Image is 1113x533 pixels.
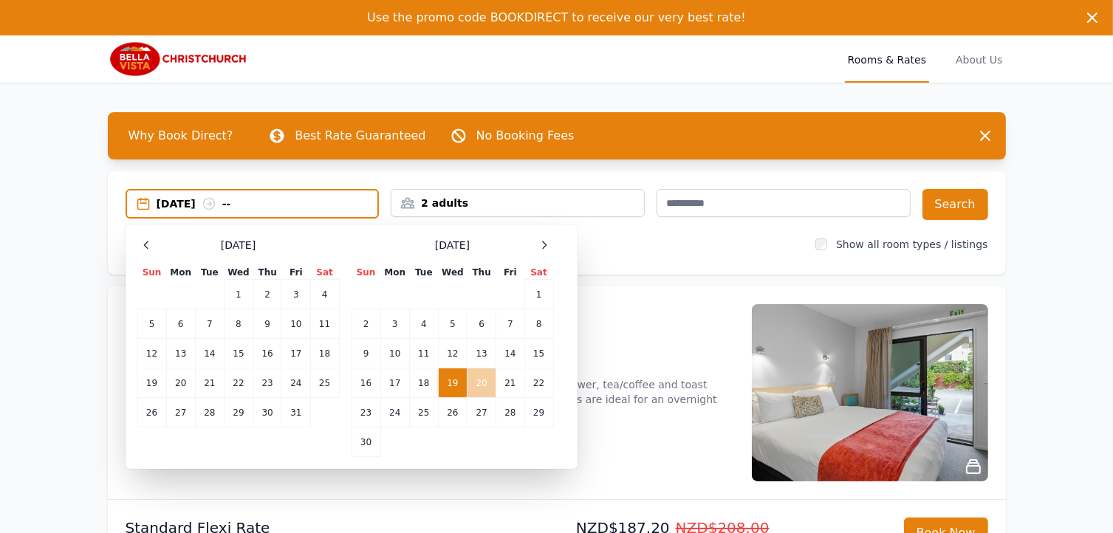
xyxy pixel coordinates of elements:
td: 1 [224,280,253,309]
td: 21 [195,368,224,398]
td: 23 [352,398,380,427]
td: 30 [253,398,282,427]
td: 13 [468,339,496,368]
th: Sun [352,266,380,280]
td: 16 [253,339,282,368]
td: 25 [310,368,339,398]
div: 2 adults [391,196,644,210]
td: 31 [282,398,310,427]
th: Mon [380,266,409,280]
td: 8 [524,309,553,339]
td: 28 [496,398,524,427]
td: 27 [166,398,195,427]
td: 29 [524,398,553,427]
td: 4 [310,280,339,309]
td: 11 [310,309,339,339]
span: Why Book Direct? [117,121,245,151]
th: Wed [438,266,467,280]
a: About Us [953,35,1005,83]
th: Sat [524,266,553,280]
td: 28 [195,398,224,427]
th: Thu [468,266,496,280]
span: Use the promo code BOOKDIRECT to receive our very best rate! [367,10,746,24]
td: 7 [195,309,224,339]
td: 12 [438,339,467,368]
td: 15 [224,339,253,368]
td: 20 [166,368,195,398]
span: [DATE] [435,238,470,252]
td: 19 [438,368,467,398]
td: 26 [137,398,166,427]
td: 3 [380,309,409,339]
td: 2 [352,309,380,339]
td: 25 [409,398,438,427]
td: 2 [253,280,282,309]
td: 18 [409,368,438,398]
p: No Booking Fees [476,127,575,145]
td: 19 [137,368,166,398]
th: Tue [409,266,438,280]
th: Fri [496,266,524,280]
td: 4 [409,309,438,339]
td: 30 [352,427,380,457]
td: 24 [282,368,310,398]
td: 6 [166,309,195,339]
td: 1 [524,280,553,309]
td: 10 [380,339,409,368]
td: 18 [310,339,339,368]
td: 7 [496,309,524,339]
p: Best Rate Guaranteed [295,127,425,145]
span: [DATE] [221,238,256,252]
td: 12 [137,339,166,368]
button: Search [922,189,988,220]
th: Wed [224,266,253,280]
th: Tue [195,266,224,280]
label: Show all room types / listings [836,238,987,250]
td: 5 [137,309,166,339]
td: 5 [438,309,467,339]
a: Rooms & Rates [845,35,929,83]
th: Fri [282,266,310,280]
th: Thu [253,266,282,280]
th: Sun [137,266,166,280]
td: 8 [224,309,253,339]
td: 6 [468,309,496,339]
td: 10 [282,309,310,339]
td: 14 [195,339,224,368]
div: [DATE] -- [157,196,378,211]
img: Bella Vista Christchurch [108,41,250,77]
td: 3 [282,280,310,309]
td: 22 [524,368,553,398]
td: 29 [224,398,253,427]
td: 15 [524,339,553,368]
td: 24 [380,398,409,427]
td: 14 [496,339,524,368]
td: 22 [224,368,253,398]
td: 9 [352,339,380,368]
td: 20 [468,368,496,398]
th: Mon [166,266,195,280]
td: 11 [409,339,438,368]
td: 26 [438,398,467,427]
td: 16 [352,368,380,398]
th: Sat [310,266,339,280]
td: 21 [496,368,524,398]
td: 17 [282,339,310,368]
td: 23 [253,368,282,398]
td: 17 [380,368,409,398]
td: 27 [468,398,496,427]
td: 13 [166,339,195,368]
td: 9 [253,309,282,339]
